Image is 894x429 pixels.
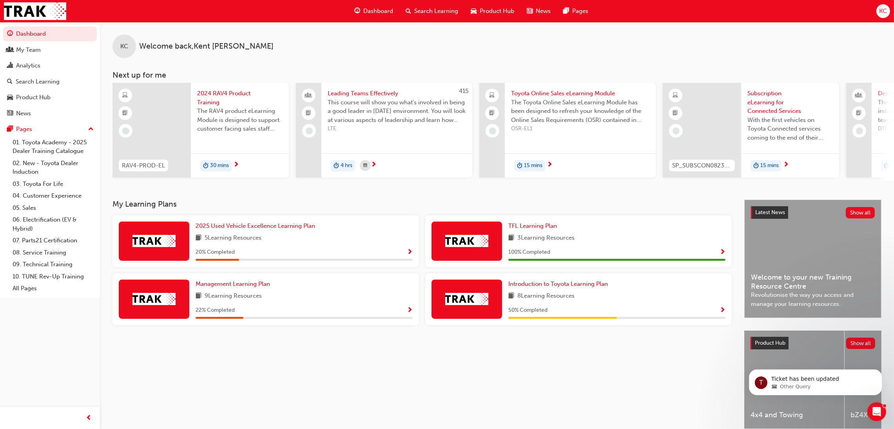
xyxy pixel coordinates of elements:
[100,71,894,80] h3: Next up for me
[9,247,97,259] a: 08. Service Training
[4,2,66,20] img: Trak
[508,248,550,257] span: 100 % Completed
[296,83,472,178] a: 415Leading Teams EffectivelyThis course will show you what's involved in being a good leader in [...
[557,3,595,19] a: pages-iconPages
[414,7,458,16] span: Search Learning
[508,280,611,289] a: Introduction to Toyota Learning Plan
[751,273,875,291] span: Welcome to your new Training Resource Centre
[7,110,13,117] span: news-icon
[9,190,97,202] a: 04. Customer Experience
[3,25,97,122] button: DashboardMy TeamAnalyticsSearch LearningProduct HubNews
[673,108,678,118] span: booktick-icon
[511,124,649,133] span: OSR-EL1
[9,271,97,283] a: 10. TUNE Rev-Up Training
[3,122,97,136] button: Pages
[16,109,31,118] div: News
[328,124,466,133] span: LTE
[3,27,97,41] a: Dashboard
[407,249,413,256] span: Show Progress
[407,247,413,257] button: Show Progress
[445,235,488,247] img: Trak
[196,280,270,287] span: Management Learning Plan
[867,402,886,421] iframe: Intercom live chat
[16,125,32,134] div: Pages
[479,83,656,178] a: Toyota Online Sales eLearning ModuleThe Toyota Online Sales eLearning Module has been designed to...
[753,161,759,171] span: duration-icon
[328,89,466,98] span: Leading Teams Effectively
[122,161,165,170] span: RAV4-PROD-EL
[7,126,13,133] span: pages-icon
[399,3,464,19] a: search-iconSearch Learning
[9,258,97,271] a: 09. Technical Training
[879,7,887,16] span: KC
[524,161,542,170] span: 15 mins
[16,93,51,102] div: Product Hub
[490,91,495,101] span: laptop-icon
[846,338,876,349] button: Show all
[7,94,13,101] span: car-icon
[86,413,92,423] span: prev-icon
[856,91,862,101] span: people-icon
[210,161,229,170] span: 30 mins
[459,87,468,95] span: 415
[508,233,514,243] span: book-icon
[672,161,732,170] span: SP_SUBSCON0823_EL
[720,307,725,314] span: Show Progress
[123,108,128,118] span: booktick-icon
[464,3,520,19] a: car-iconProduct Hub
[471,6,477,16] span: car-icon
[197,107,283,133] span: The RAV4 product eLearning Module is designed to support customer facing sales staff with introdu...
[328,98,466,125] span: This course will show you what's involved in being a good leader in [DATE] environment. You will ...
[520,3,557,19] a: news-iconNews
[9,136,97,157] a: 01. Toyota Academy - 2025 Dealer Training Catalogue
[508,306,548,315] span: 50 % Completed
[856,127,863,135] span: learningRecordVerb_NONE-icon
[363,7,393,16] span: Dashboard
[884,161,889,171] span: duration-icon
[196,280,273,289] a: Management Learning Plan
[306,127,313,135] span: learningRecordVerb_NONE-icon
[747,89,833,116] span: Subscription eLearning for Connected Services
[7,62,13,69] span: chart-icon
[3,43,97,57] a: My Team
[196,306,235,315] span: 22 % Completed
[508,291,514,301] span: book-icon
[407,307,413,314] span: Show Progress
[846,207,875,218] button: Show all
[3,90,97,105] a: Product Hub
[139,42,274,51] span: Welcome back , Kent [PERSON_NAME]
[205,291,262,301] span: 9 Learning Resources
[751,206,875,219] a: Latest NewsShow all
[3,106,97,121] a: News
[205,233,261,243] span: 5 Learning Resources
[751,337,875,349] a: Product HubShow all
[511,98,649,125] span: The Toyota Online Sales eLearning Module has been designed to refresh your knowledge of the Onlin...
[663,83,839,178] a: SP_SUBSCON0823_ELSubscription eLearning for Connected ServicesWith the first vehicles on Toyota C...
[9,282,97,294] a: All Pages
[196,291,201,301] span: book-icon
[9,157,97,178] a: 02. New - Toyota Dealer Induction
[363,161,367,171] span: calendar-icon
[7,31,13,38] span: guage-icon
[334,161,339,171] span: duration-icon
[120,42,128,51] span: KC
[9,234,97,247] a: 07. Parts21 Certification
[406,6,411,16] span: search-icon
[480,7,514,16] span: Product Hub
[673,127,680,135] span: learningRecordVerb_NONE-icon
[673,91,678,101] span: learningResourceType_ELEARNING-icon
[527,6,533,16] span: news-icon
[348,3,399,19] a: guage-iconDashboard
[720,249,725,256] span: Show Progress
[3,58,97,73] a: Analytics
[3,75,97,89] a: Search Learning
[720,305,725,315] button: Show Progress
[511,89,649,98] span: Toyota Online Sales eLearning Module
[132,235,176,247] img: Trak
[123,91,128,101] span: learningResourceType_ELEARNING-icon
[737,353,894,408] iframe: Intercom notifications message
[196,248,235,257] span: 20 % Completed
